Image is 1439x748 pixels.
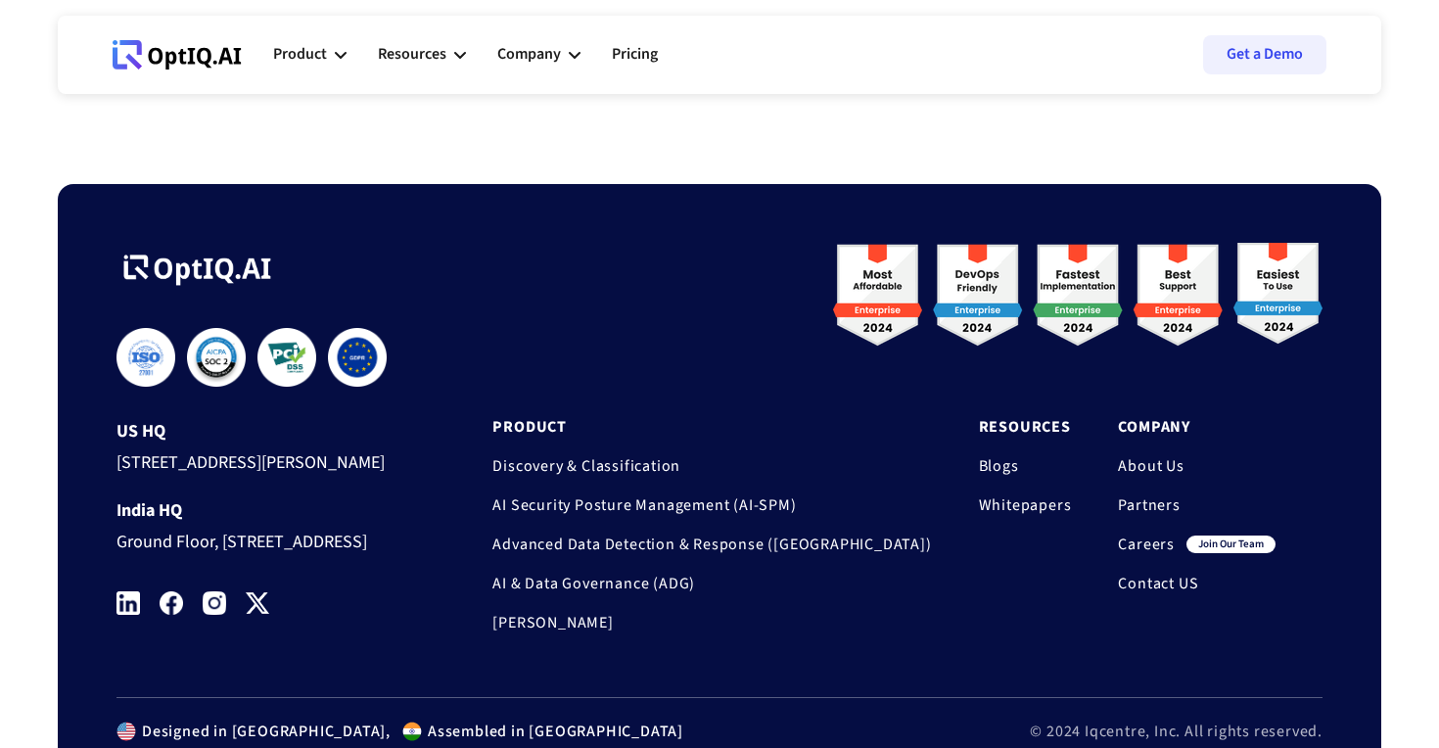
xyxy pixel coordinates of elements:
[273,41,327,68] div: Product
[136,722,391,741] div: Designed in [GEOGRAPHIC_DATA],
[116,521,418,557] div: Ground Floor, [STREET_ADDRESS]
[116,501,418,521] div: India HQ
[492,535,931,554] a: Advanced Data Detection & Response ([GEOGRAPHIC_DATA])
[492,613,931,632] a: [PERSON_NAME]
[497,25,580,84] div: Company
[1118,574,1276,593] a: Contact US
[113,25,242,84] a: Webflow Homepage
[497,41,561,68] div: Company
[1203,35,1326,74] a: Get a Demo
[492,495,931,515] a: AI Security Posture Management (AI-SPM)
[1118,456,1276,476] a: About Us
[1118,535,1175,554] a: Careers
[116,442,418,478] div: [STREET_ADDRESS][PERSON_NAME]
[979,456,1072,476] a: Blogs
[492,456,931,476] a: Discovery & Classification
[378,25,466,84] div: Resources
[492,417,931,437] a: Product
[979,495,1072,515] a: Whitepapers
[492,574,931,593] a: AI & Data Governance (ADG)
[116,422,418,442] div: US HQ
[1118,417,1276,437] a: Company
[1186,536,1276,553] div: join our team
[979,417,1072,437] a: Resources
[612,25,658,84] a: Pricing
[1030,722,1323,741] div: © 2024 Iqcentre, Inc. All rights reserved.
[378,41,446,68] div: Resources
[273,25,347,84] div: Product
[422,722,683,741] div: Assembled in [GEOGRAPHIC_DATA]
[1118,495,1276,515] a: Partners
